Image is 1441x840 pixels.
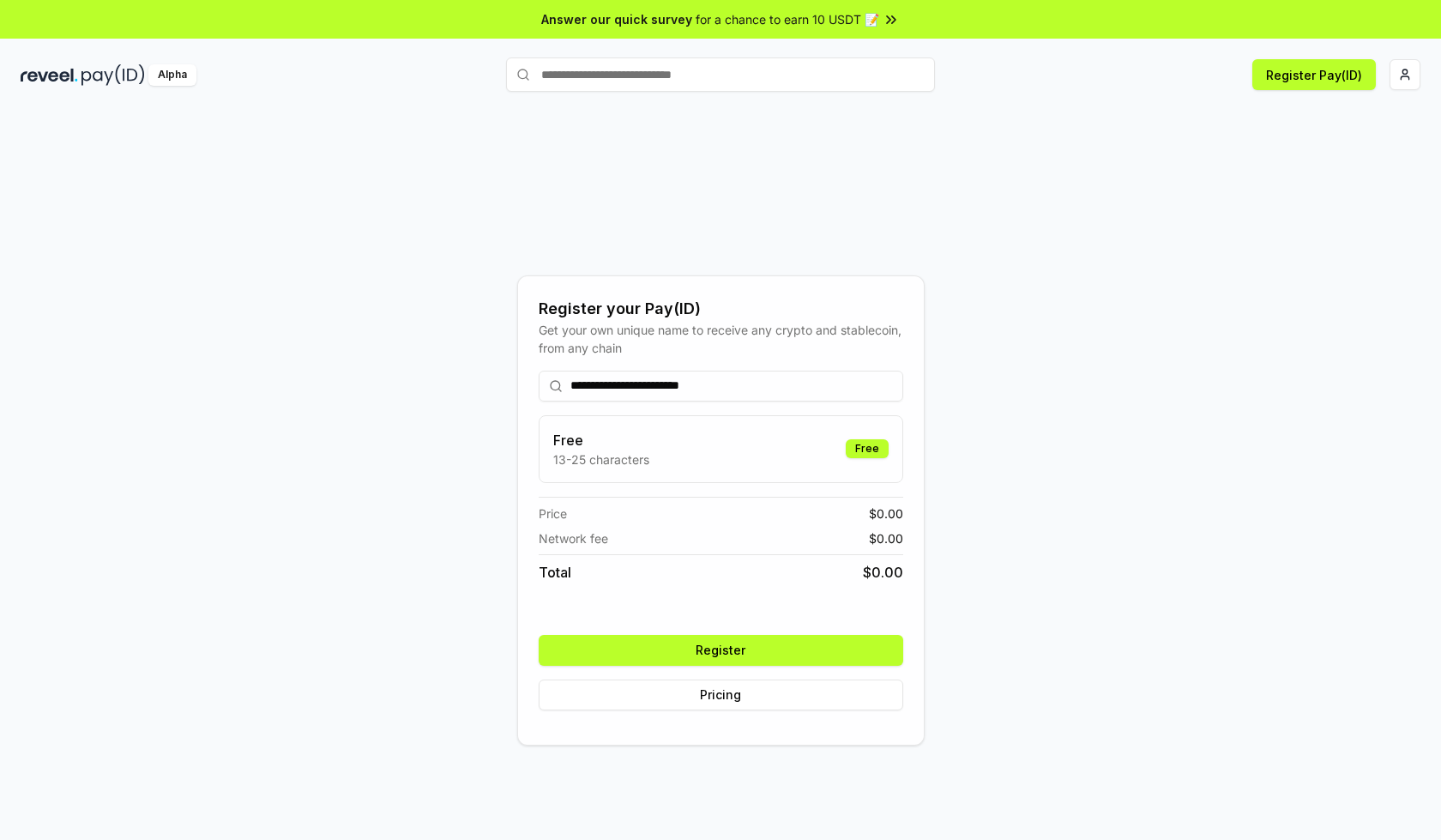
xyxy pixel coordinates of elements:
span: $ 0.00 [869,529,903,547]
div: Free [846,439,889,458]
h3: Free [553,430,649,450]
span: Network fee [539,529,608,547]
span: Price [539,505,567,523]
span: $ 0.00 [869,505,903,523]
div: Register your Pay(ID) [539,297,903,321]
div: Get your own unique name to receive any crypto and stablecoin, from any chain [539,321,903,357]
span: for a chance to earn 10 USDT 📝 [696,10,879,28]
button: Register [539,635,903,666]
span: Total [539,562,571,583]
span: $ 0.00 [863,562,903,583]
img: reveel_dark [21,64,78,86]
button: Register Pay(ID) [1252,59,1376,90]
p: 13-25 characters [553,450,649,468]
button: Pricing [539,680,903,710]
img: pay_id [81,64,145,86]
span: Answer our quick survey [541,10,692,28]
div: Alpha [148,64,196,86]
